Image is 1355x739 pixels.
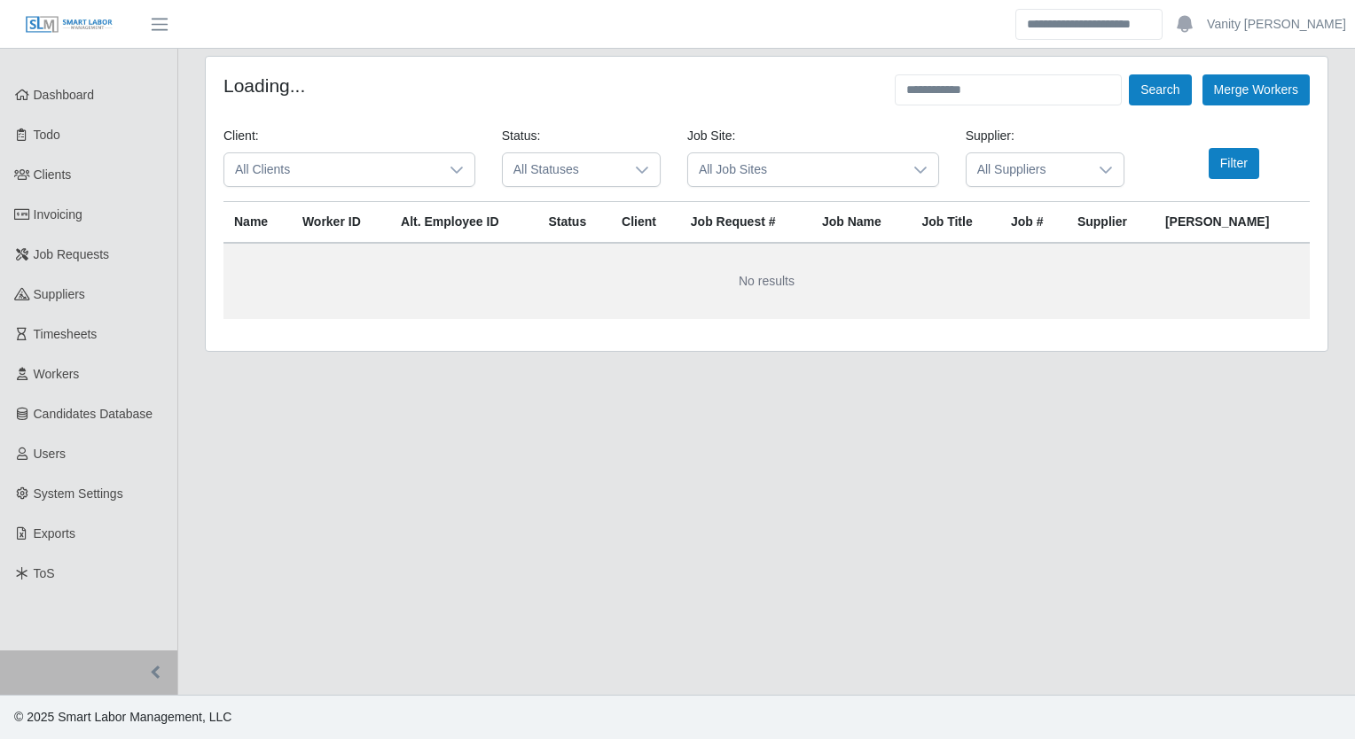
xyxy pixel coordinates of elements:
[34,566,55,580] span: ToS
[34,486,123,501] span: System Settings
[688,153,903,186] span: All Job Sites
[1129,74,1191,105] button: Search
[34,88,95,102] span: Dashboard
[34,407,153,421] span: Candidates Database
[223,243,1310,319] td: No results
[1209,148,1259,179] button: Filter
[503,153,624,186] span: All Statuses
[502,127,541,145] label: Status:
[25,15,114,35] img: SLM Logo
[34,207,82,222] span: Invoicing
[537,202,611,244] th: Status
[34,247,110,261] span: Job Requests
[34,128,60,142] span: Todo
[1207,15,1346,34] a: Vanity [PERSON_NAME]
[223,74,305,97] h4: Loading...
[680,202,811,244] th: Job Request #
[687,127,735,145] label: Job Site:
[967,153,1088,186] span: All Suppliers
[34,167,72,182] span: Clients
[911,202,1000,244] th: Job Title
[966,127,1014,145] label: Supplier:
[1202,74,1310,105] button: Merge Workers
[34,447,67,461] span: Users
[1155,202,1310,244] th: [PERSON_NAME]
[34,287,85,301] span: Suppliers
[14,710,231,724] span: © 2025 Smart Labor Management, LLC
[1015,9,1163,40] input: Search
[34,327,98,341] span: Timesheets
[223,202,292,244] th: Name
[224,153,439,186] span: All Clients
[390,202,537,244] th: Alt. Employee ID
[34,526,75,541] span: Exports
[811,202,911,244] th: Job Name
[611,202,680,244] th: Client
[292,202,390,244] th: Worker ID
[34,367,80,381] span: Workers
[1067,202,1155,244] th: Supplier
[1000,202,1067,244] th: Job #
[223,127,259,145] label: Client:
